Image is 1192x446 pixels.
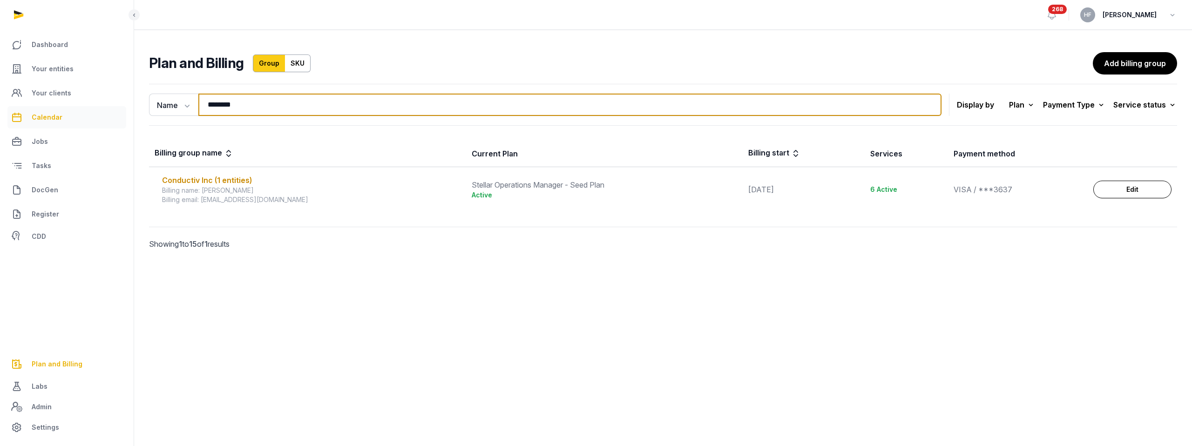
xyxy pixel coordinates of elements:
a: Register [7,203,126,225]
a: SKU [285,54,311,72]
div: Billing email: [EMAIL_ADDRESS][DOMAIN_NAME] [162,195,461,204]
h2: Plan and Billing [149,54,244,72]
a: Admin [7,398,126,416]
div: Current Plan [472,148,518,159]
span: HF [1084,12,1091,18]
a: Jobs [7,130,126,153]
div: Service status [1113,98,1177,111]
span: Your clients [32,88,71,99]
span: Calendar [32,112,62,123]
span: Plan and Billing [32,358,82,370]
a: Your entities [7,58,126,80]
a: DocGen [7,179,126,201]
span: Tasks [32,160,51,171]
span: 15 [189,239,197,249]
a: Group [253,54,285,72]
div: Conductiv Inc (1 entities) [162,175,461,186]
span: 1 [204,239,208,249]
a: Dashboard [7,34,126,56]
div: Billing group name [155,147,233,160]
div: Active [472,190,737,200]
a: Add billing group [1093,52,1177,74]
a: Labs [7,375,126,398]
div: 6 Active [870,185,942,194]
span: Settings [32,422,59,433]
span: 268 [1048,5,1067,14]
span: DocGen [32,184,58,196]
span: Register [32,209,59,220]
button: Name [149,94,198,116]
span: Your entities [32,63,74,74]
button: HF [1080,7,1095,22]
span: 1 [179,239,182,249]
a: Edit [1093,181,1172,198]
a: Plan and Billing [7,353,126,375]
a: Settings [7,416,126,439]
a: Your clients [7,82,126,104]
p: Showing to of results [149,227,395,261]
p: Display by [957,97,994,112]
div: Plan [1009,98,1036,111]
a: CDD [7,227,126,246]
a: Calendar [7,106,126,128]
span: Labs [32,381,47,392]
div: Services [870,148,902,159]
div: Billing name: [PERSON_NAME] [162,186,461,195]
div: Payment Type [1043,98,1106,111]
span: Admin [32,401,52,412]
span: Dashboard [32,39,68,50]
a: Tasks [7,155,126,177]
span: Jobs [32,136,48,147]
td: [DATE] [743,167,865,212]
span: CDD [32,231,46,242]
div: Payment method [954,148,1015,159]
div: Stellar Operations Manager - Seed Plan [472,179,737,190]
span: [PERSON_NAME] [1103,9,1157,20]
div: Billing start [748,147,800,160]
